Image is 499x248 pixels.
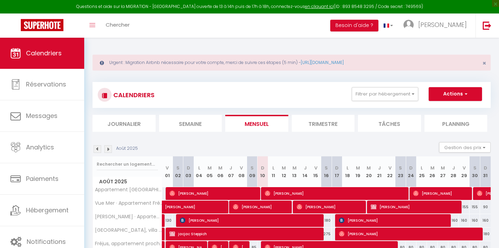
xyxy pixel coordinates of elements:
span: Vue Mer · Appartement Fréjus Plage,1 Ch [94,201,163,206]
span: [PERSON_NAME] [165,197,261,210]
abbr: V [166,165,169,171]
th: 14 [300,156,310,187]
img: logout [483,21,491,30]
th: 02 [173,156,183,187]
span: [PERSON_NAME] [180,214,323,227]
abbr: S [251,165,254,171]
abbr: M [441,165,445,171]
th: 01 [162,156,173,187]
abbr: J [378,165,381,171]
th: 15 [310,156,321,187]
li: Mensuel [225,115,288,132]
a: en cliquant ici [305,3,334,9]
span: [PERSON_NAME] [169,187,259,200]
abbr: M [367,165,371,171]
div: 90 [480,201,491,213]
th: 12 [279,156,289,187]
abbr: M [208,165,212,171]
th: 22 [385,156,395,187]
th: 28 [448,156,459,187]
th: 26 [427,156,438,187]
th: 27 [438,156,448,187]
span: Calendriers [26,49,62,57]
abbr: S [325,165,328,171]
th: 25 [417,156,427,187]
th: 05 [204,156,215,187]
span: Août 2025 [93,177,162,187]
th: 19 [353,156,364,187]
button: Gestion des prix [439,142,491,153]
abbr: L [421,165,423,171]
abbr: J [229,165,232,171]
th: 24 [406,156,417,187]
p: Août 2025 [116,145,138,152]
abbr: D [335,165,339,171]
h3: CALENDRIERS [112,87,155,103]
th: 31 [480,156,491,187]
abbr: S [399,165,402,171]
div: Urgent : Migration Airbnb nécessaire pour votre compte, merci de suivre ces étapes (5 min) - [93,55,491,71]
abbr: D [484,165,487,171]
th: 06 [215,156,226,187]
div: 160 [470,214,480,227]
span: [PERSON_NAME] [413,187,470,200]
div: 130 [162,214,173,227]
span: Hébergement [26,206,69,214]
th: 08 [236,156,247,187]
abbr: L [272,165,274,171]
abbr: D [409,165,413,171]
abbr: L [198,165,200,171]
th: 21 [374,156,385,187]
th: 17 [332,156,342,187]
span: [GEOGRAPHIC_DATA], villa proche centre historique [94,228,163,233]
th: 03 [183,156,194,187]
span: Fréjus, appartement proche centre-ville [94,241,163,246]
iframe: LiveChat chat widget [470,219,499,248]
span: [PERSON_NAME] [339,227,482,240]
div: 160 [480,214,491,227]
input: Rechercher un logement... [97,158,158,171]
abbr: J [452,165,455,171]
abbr: M [282,165,286,171]
span: jacjac Steppich [169,227,323,240]
span: [PERSON_NAME] [371,200,460,213]
span: Messages [26,111,58,120]
th: 13 [289,156,300,187]
th: 30 [470,156,480,187]
img: ... [403,20,414,30]
th: 10 [257,156,268,187]
th: 07 [226,156,236,187]
div: 180 [321,214,332,227]
span: [PERSON_NAME] [418,20,467,29]
li: Trimestre [292,115,355,132]
span: × [482,59,486,67]
div: 160 [459,214,470,227]
span: [PERSON_NAME] [297,200,365,213]
a: ... [PERSON_NAME] [398,13,475,38]
abbr: S [176,165,180,171]
button: Actions [429,87,482,101]
abbr: V [314,165,317,171]
span: Notifications [27,237,66,246]
abbr: J [304,165,307,171]
th: 23 [395,156,406,187]
span: [PERSON_NAME] [339,214,450,227]
abbr: V [388,165,392,171]
div: 155 [470,201,480,213]
span: Chercher [106,21,130,28]
span: Réservations [26,80,66,89]
abbr: D [187,165,190,171]
span: Appartement [GEOGRAPHIC_DATA] [94,187,163,192]
button: Besoin d'aide ? [330,20,378,31]
div: 275 [321,228,332,240]
span: [PERSON_NAME] · Appartement Pinède Azur [94,214,163,219]
abbr: L [347,165,349,171]
th: 20 [364,156,374,187]
th: 18 [342,156,353,187]
button: Filtrer par hébergement [352,87,418,101]
abbr: M [430,165,435,171]
div: 155 [459,201,470,213]
span: Paiements [26,174,59,183]
th: 11 [268,156,279,187]
img: Super Booking [21,19,63,31]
